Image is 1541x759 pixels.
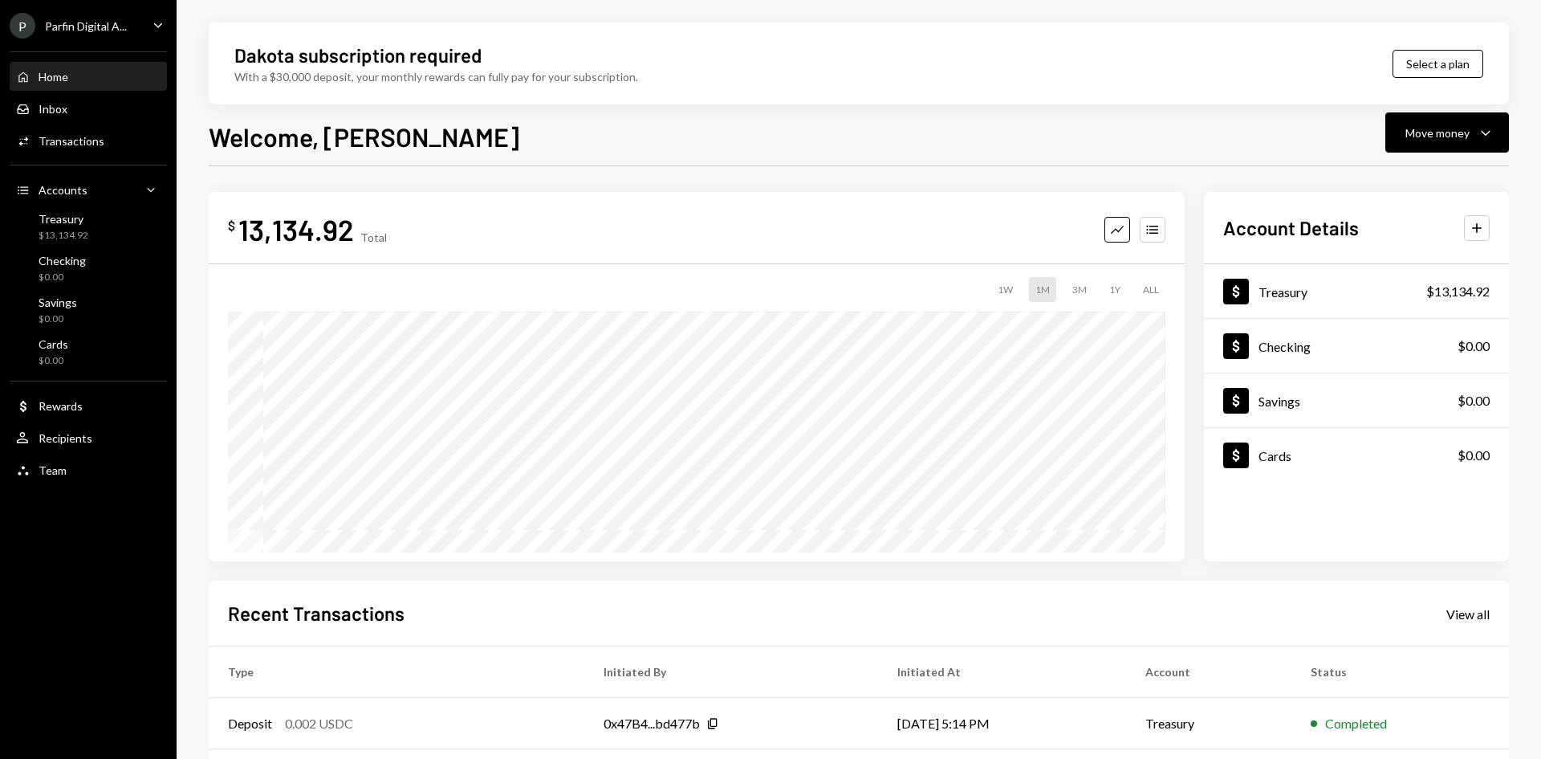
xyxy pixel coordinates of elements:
div: With a $30,000 deposit, your monthly rewards can fully pay for your subscription. [234,68,638,85]
div: Checking [39,254,86,267]
th: Status [1291,647,1509,698]
div: 1M [1029,277,1056,302]
a: View all [1446,605,1490,622]
div: Move money [1405,124,1470,141]
div: Home [39,70,68,84]
div: Checking [1258,339,1311,354]
div: Deposit [228,714,272,733]
button: Select a plan [1393,50,1483,78]
td: Treasury [1126,698,1292,749]
div: $13,134.92 [39,229,88,243]
a: Home [10,62,167,91]
div: Dakota subscription required [234,42,482,68]
a: Cards$0.00 [1204,428,1509,482]
a: Cards$0.00 [10,333,167,371]
div: $13,134.92 [1426,282,1490,301]
h2: Recent Transactions [228,600,405,626]
div: $0.00 [39,271,86,284]
div: View all [1446,606,1490,622]
a: Treasury$13,134.92 [1204,264,1509,318]
div: Completed [1325,714,1387,733]
a: Savings$0.00 [10,291,167,329]
div: Accounts [39,183,87,197]
div: Cards [1258,448,1291,463]
a: Savings$0.00 [1204,373,1509,427]
a: Rewards [10,391,167,420]
div: Rewards [39,399,83,413]
th: Type [209,647,584,698]
div: Transactions [39,134,104,148]
div: $0.00 [39,354,68,368]
button: Move money [1385,112,1509,153]
div: Savings [1258,394,1300,409]
a: Checking$0.00 [10,249,167,288]
div: Team [39,463,67,477]
div: Treasury [39,212,88,226]
div: 1W [991,277,1019,302]
div: P [10,13,35,39]
a: Team [10,455,167,484]
div: $0.00 [1458,391,1490,410]
div: 0x47B4...bd477b [604,714,700,733]
div: $ [228,218,235,234]
a: Checking$0.00 [1204,319,1509,373]
div: 13,134.92 [238,211,354,247]
a: Accounts [10,175,167,204]
div: 3M [1066,277,1093,302]
th: Initiated By [584,647,878,698]
div: Inbox [39,102,67,116]
a: Treasury$13,134.92 [10,207,167,246]
div: ALL [1136,277,1165,302]
th: Account [1126,647,1292,698]
div: 1Y [1103,277,1127,302]
div: $0.00 [39,312,77,326]
div: $0.00 [1458,337,1490,356]
div: Total [360,231,387,244]
h2: Account Details [1223,214,1359,241]
a: Transactions [10,126,167,155]
th: Initiated At [878,647,1126,698]
a: Recipients [10,423,167,452]
div: Savings [39,296,77,309]
div: Cards [39,337,68,351]
div: Treasury [1258,284,1307,300]
a: Inbox [10,94,167,123]
div: 0.002 USDC [285,714,353,733]
div: Parfin Digital A... [45,19,127,33]
div: $0.00 [1458,446,1490,465]
h1: Welcome, [PERSON_NAME] [209,120,519,153]
div: Recipients [39,431,92,445]
td: [DATE] 5:14 PM [878,698,1126,749]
